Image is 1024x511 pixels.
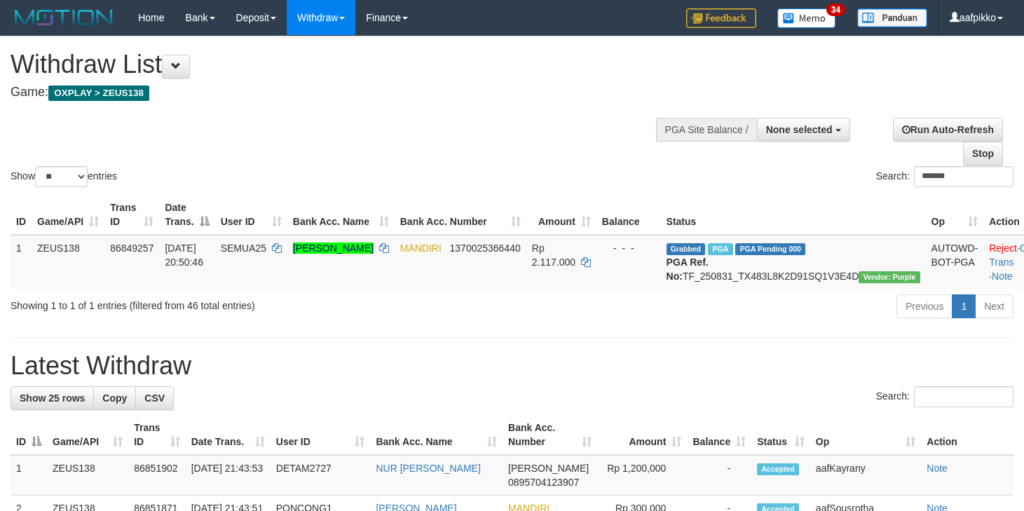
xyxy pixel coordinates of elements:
span: Vendor URL: https://trx4.1velocity.biz [859,271,920,283]
span: 34 [826,4,845,16]
th: Op: activate to sort column ascending [810,415,921,455]
a: Stop [963,142,1003,165]
th: Balance [596,195,661,235]
input: Search: [914,386,1013,407]
img: panduan.png [857,8,927,27]
a: Run Auto-Refresh [893,118,1003,142]
a: [PERSON_NAME] [293,243,374,254]
h1: Withdraw List [11,50,669,79]
th: Bank Acc. Name: activate to sort column ascending [287,195,395,235]
span: Show 25 rows [20,393,85,404]
label: Show entries [11,166,117,187]
div: PGA Site Balance / [656,118,757,142]
th: Amount: activate to sort column ascending [597,415,687,455]
span: CSV [144,393,165,404]
img: MOTION_logo.png [11,7,117,28]
a: Next [975,294,1013,318]
th: Bank Acc. Number: activate to sort column ascending [503,415,597,455]
a: Copy [93,386,136,410]
a: CSV [135,386,174,410]
a: 1 [952,294,976,318]
th: ID [11,195,32,235]
a: Reject [989,243,1017,254]
th: Game/API: activate to sort column ascending [32,195,104,235]
td: [DATE] 21:43:53 [186,455,271,496]
select: Showentries [35,166,88,187]
th: Status: activate to sort column ascending [751,415,810,455]
td: 86851902 [128,455,185,496]
td: 1 [11,235,32,289]
span: Rp 2.117.000 [532,243,575,268]
th: Op: activate to sort column ascending [926,195,984,235]
td: ZEUS138 [32,235,104,289]
th: Game/API: activate to sort column ascending [47,415,128,455]
h4: Game: [11,86,669,100]
th: Balance: activate to sort column ascending [687,415,751,455]
div: - - - [602,241,655,255]
th: ID: activate to sort column descending [11,415,47,455]
span: Copy 1370025366440 to clipboard [450,243,521,254]
a: Note [992,271,1013,282]
span: Accepted [757,463,799,475]
a: NUR [PERSON_NAME] [376,463,480,474]
th: Bank Acc. Number: activate to sort column ascending [395,195,526,235]
th: Status [661,195,926,235]
td: TF_250831_TX483L8K2D91SQ1V3E4D [661,235,926,289]
span: [PERSON_NAME] [508,463,589,474]
span: PGA Pending [735,243,805,255]
span: MANDIRI [400,243,442,254]
div: Showing 1 to 1 of 1 entries (filtered from 46 total entries) [11,293,416,313]
span: OXPLAY > ZEUS138 [48,86,149,101]
td: aafKayrany [810,455,921,496]
span: 86849257 [110,243,153,254]
td: ZEUS138 [47,455,128,496]
a: Previous [896,294,953,318]
label: Search: [876,386,1013,407]
th: Trans ID: activate to sort column ascending [128,415,185,455]
th: Bank Acc. Name: activate to sort column ascending [370,415,503,455]
img: Feedback.jpg [686,8,756,28]
span: [DATE] 20:50:46 [165,243,203,268]
th: User ID: activate to sort column ascending [215,195,287,235]
span: Copy 0895704123907 to clipboard [508,477,579,488]
span: None selected [766,124,833,135]
b: PGA Ref. No: [667,257,709,282]
th: Trans ID: activate to sort column ascending [104,195,159,235]
span: Copy [102,393,127,404]
th: Amount: activate to sort column ascending [526,195,596,235]
th: Action [921,415,1013,455]
td: - [687,455,751,496]
a: Note [927,463,948,474]
th: Date Trans.: activate to sort column descending [159,195,214,235]
th: Date Trans.: activate to sort column ascending [186,415,271,455]
span: Marked by aafsreyleap [708,243,732,255]
label: Search: [876,166,1013,187]
span: SEMUA25 [221,243,266,254]
h1: Latest Withdraw [11,352,1013,380]
span: Grabbed [667,243,706,255]
a: Show 25 rows [11,386,94,410]
img: Button%20Memo.svg [777,8,836,28]
td: AUTOWD-BOT-PGA [926,235,984,289]
button: None selected [757,118,850,142]
th: User ID: activate to sort column ascending [271,415,371,455]
td: DETAM2727 [271,455,371,496]
input: Search: [914,166,1013,187]
td: Rp 1,200,000 [597,455,687,496]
